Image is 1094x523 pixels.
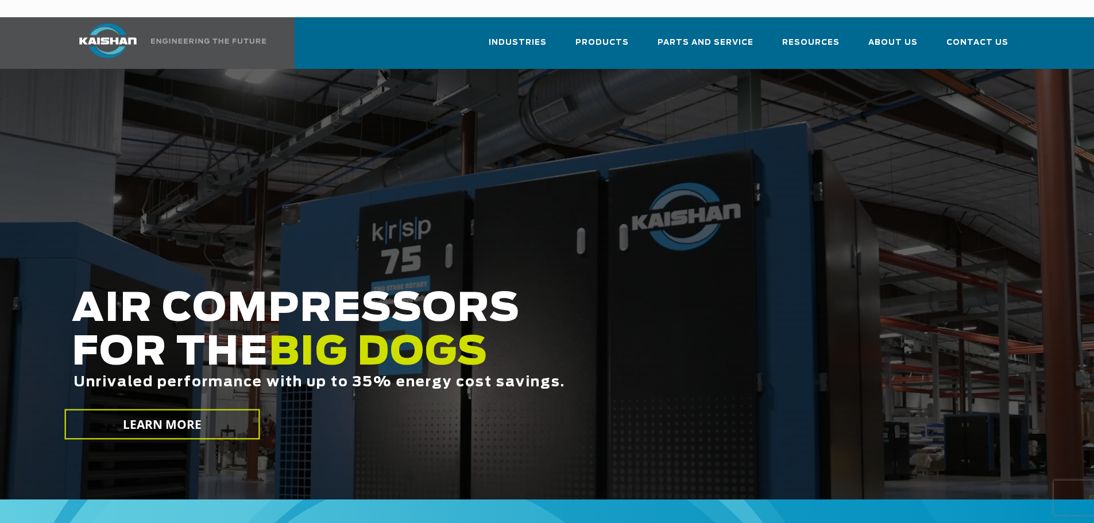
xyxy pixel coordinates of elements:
a: Resources [782,28,840,67]
span: Unrivaled performance with up to 35% energy cost savings. [74,375,565,389]
span: About Us [868,36,918,49]
a: Industries [489,28,547,67]
span: Parts and Service [658,36,753,49]
a: Parts and Service [658,28,753,67]
span: Contact Us [946,36,1008,49]
img: Engineering the future [151,38,266,44]
a: Kaishan USA [65,17,268,69]
a: LEARN MORE [64,409,260,440]
a: Contact Us [946,28,1008,67]
span: Resources [782,36,840,49]
span: Industries [489,36,547,49]
a: About Us [868,28,918,67]
a: Products [575,28,629,67]
span: Products [575,36,629,49]
span: BIG DOGS [269,334,488,373]
img: kaishan logo [65,24,151,58]
span: LEARN MORE [122,416,202,433]
h2: AIR COMPRESSORS FOR THE [72,288,862,426]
